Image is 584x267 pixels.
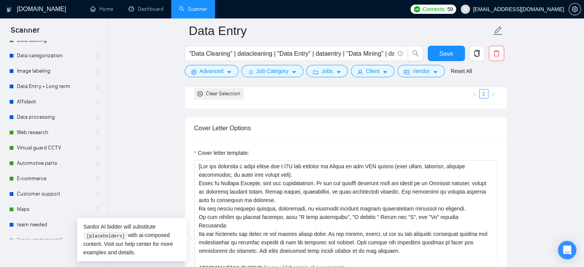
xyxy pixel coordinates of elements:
span: Job Category [256,67,288,75]
button: folderJobscaret-down [306,65,348,77]
a: Customer support [17,186,90,202]
span: Jobs [321,67,333,75]
button: barsJob Categorycaret-down [242,65,303,77]
span: Scanner [5,25,46,41]
span: double-left [91,249,99,257]
button: userClientcaret-down [351,65,395,77]
a: Automotive parts [17,156,90,171]
span: caret-down [336,69,341,75]
span: bars [248,69,253,75]
span: Connects: [422,5,445,13]
span: holder [94,53,101,59]
div: Cover Letter Options [194,117,498,139]
a: searchScanner [179,6,207,12]
li: 1 [479,89,488,98]
a: Maps [17,202,90,217]
button: settingAdvancedcaret-down [185,65,238,77]
a: Virtual guard CCTV [17,140,90,156]
span: edit [493,26,503,36]
span: holder [94,160,101,166]
span: caret-down [291,69,297,75]
li: Previous Page [470,89,479,98]
a: Reset All [451,67,472,75]
button: left [470,89,479,98]
input: Search Freelance Jobs... [189,49,394,58]
a: Data Entry + Long term [17,79,90,94]
img: upwork-logo.png [414,6,420,12]
span: holder [94,114,101,120]
button: search [408,46,423,61]
a: "account manager" [17,232,90,248]
span: close-circle [197,91,203,96]
span: holder [94,83,101,90]
a: Image labeling [17,63,90,79]
span: Client [366,67,380,75]
a: setting [569,6,581,12]
label: Cover letter template: [194,149,249,157]
button: Save [428,46,465,61]
span: right [491,92,495,96]
span: holder [94,191,101,197]
span: holder [94,237,101,243]
span: caret-down [382,69,388,75]
a: E-commerce [17,171,90,186]
span: user [463,7,468,12]
span: 59 [447,5,453,13]
span: Vendor [412,67,429,75]
button: delete [489,46,504,61]
img: logo [7,3,12,16]
span: delete [489,50,504,57]
a: Data categorization [17,48,90,63]
button: idcardVendorcaret-down [397,65,444,77]
span: holder [94,145,101,151]
span: caret-down [433,69,438,75]
a: 1 [480,90,488,98]
span: holder [94,99,101,105]
a: Web research [17,125,90,140]
span: Save [439,49,453,58]
a: Data processing [17,109,90,125]
span: folder [313,69,318,75]
span: holder [94,129,101,136]
span: caret-down [227,69,232,75]
span: copy [470,50,484,57]
span: info-circle [398,51,403,56]
span: holder [94,206,101,212]
li: Next Page [488,89,498,98]
a: dashboardDashboard [129,6,164,12]
span: left [472,92,477,96]
span: holder [94,176,101,182]
button: copy [469,46,485,61]
span: search [408,50,423,57]
button: setting [569,3,581,15]
a: homeHome [90,6,113,12]
span: holder [94,222,101,228]
button: right [488,89,498,98]
span: idcard [404,69,409,75]
span: holder [94,68,101,74]
div: Clear Selection [206,90,240,98]
div: Open Intercom Messenger [558,241,576,259]
span: user [357,69,363,75]
input: Scanner name... [189,21,491,40]
a: Affidavit [17,94,90,109]
a: team needed [17,217,90,232]
span: Advanced [200,67,223,75]
span: setting [191,69,197,75]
